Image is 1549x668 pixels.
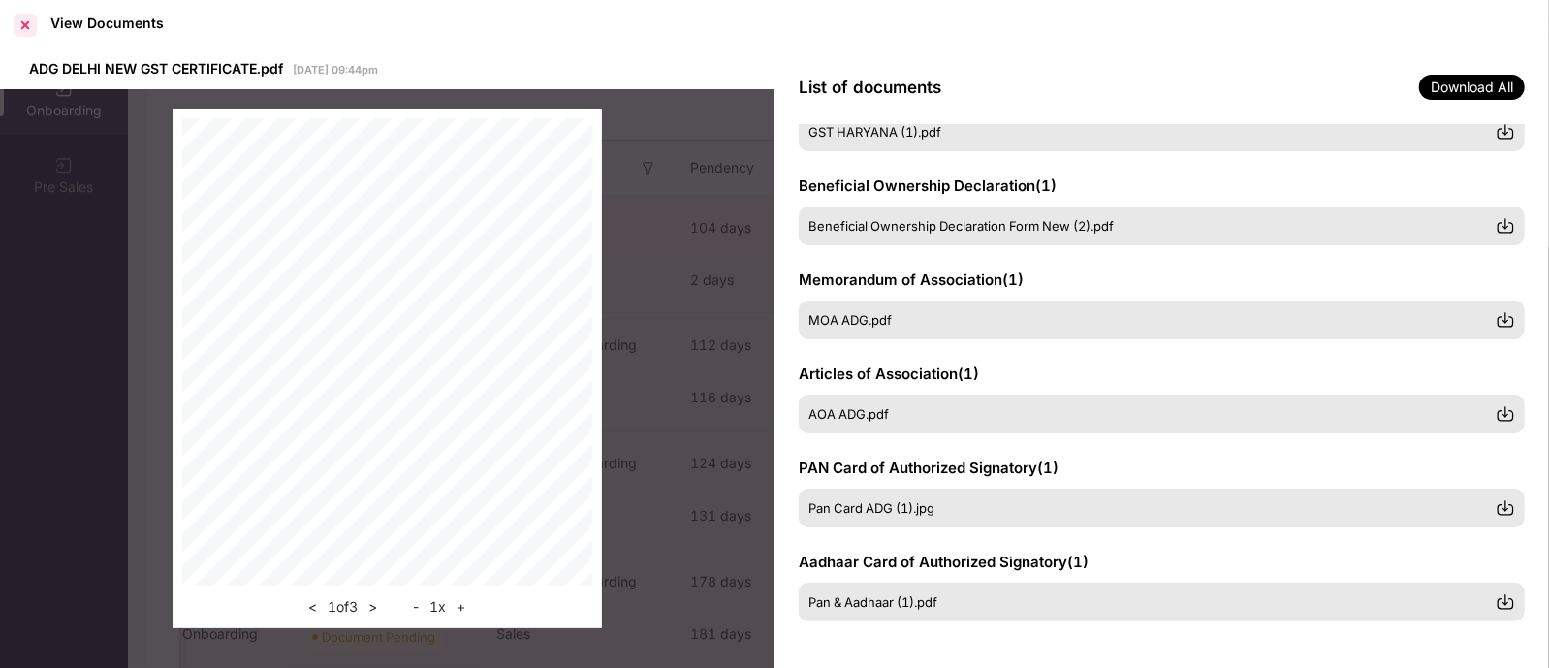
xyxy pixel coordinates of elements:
span: Download All [1419,75,1525,100]
span: PAN Card of Authorized Signatory ( 1 ) [799,459,1059,477]
div: 1 x [407,595,471,619]
img: svg+xml;base64,PHN2ZyBpZD0iRG93bmxvYWQtMzJ4MzIiIHhtbG5zPSJodHRwOi8vd3d3LnczLm9yZy8yMDAwL3N2ZyIgd2... [1496,310,1515,330]
span: GST HARYANA (1).pdf [808,124,941,140]
span: MOA ADG.pdf [808,312,892,328]
button: > [363,595,383,619]
div: View Documents [50,15,164,31]
button: + [451,595,471,619]
span: Memorandum of Association ( 1 ) [799,270,1024,289]
span: [DATE] 09:44pm [293,63,378,77]
img: svg+xml;base64,PHN2ZyBpZD0iRG93bmxvYWQtMzJ4MzIiIHhtbG5zPSJodHRwOi8vd3d3LnczLm9yZy8yMDAwL3N2ZyIgd2... [1496,498,1515,518]
span: ADG DELHI NEW GST CERTIFICATE.pdf [29,60,283,77]
img: svg+xml;base64,PHN2ZyBpZD0iRG93bmxvYWQtMzJ4MzIiIHhtbG5zPSJodHRwOi8vd3d3LnczLm9yZy8yMDAwL3N2ZyIgd2... [1496,592,1515,612]
img: svg+xml;base64,PHN2ZyBpZD0iRG93bmxvYWQtMzJ4MzIiIHhtbG5zPSJodHRwOi8vd3d3LnczLm9yZy8yMDAwL3N2ZyIgd2... [1496,404,1515,424]
span: List of documents [799,78,941,97]
span: AOA ADG.pdf [808,406,889,422]
div: 1 of 3 [302,595,383,619]
button: - [407,595,425,619]
button: < [302,595,323,619]
span: Aadhaar Card of Authorized Signatory ( 1 ) [799,553,1089,571]
span: Articles of Association ( 1 ) [799,365,979,383]
span: Beneficial Ownership Declaration ( 1 ) [799,176,1057,195]
span: Beneficial Ownership Declaration Form New (2).pdf [808,218,1114,234]
span: Pan Card ADG (1).jpg [808,500,934,516]
span: Pan & Aadhaar (1).pdf [808,594,937,610]
img: svg+xml;base64,PHN2ZyBpZD0iRG93bmxvYWQtMzJ4MzIiIHhtbG5zPSJodHRwOi8vd3d3LnczLm9yZy8yMDAwL3N2ZyIgd2... [1496,216,1515,236]
img: svg+xml;base64,PHN2ZyBpZD0iRG93bmxvYWQtMzJ4MzIiIHhtbG5zPSJodHRwOi8vd3d3LnczLm9yZy8yMDAwL3N2ZyIgd2... [1496,122,1515,142]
